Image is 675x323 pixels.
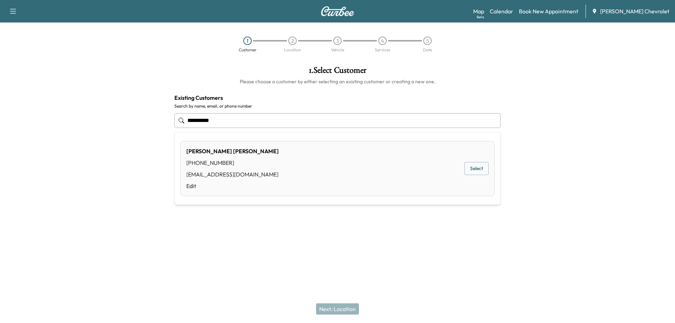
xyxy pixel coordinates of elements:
[186,182,279,190] a: Edit
[243,37,252,45] div: 1
[600,7,669,15] span: [PERSON_NAME] Chevrolet
[423,37,432,45] div: 5
[378,37,387,45] div: 4
[490,7,513,15] a: Calendar
[174,93,501,102] h4: Existing Customers
[174,78,501,85] h6: Please choose a customer by either selecting an existing customer or creating a new one.
[288,37,297,45] div: 2
[321,6,354,16] img: Curbee Logo
[174,103,501,109] label: Search by name, email, or phone number
[464,162,489,175] button: Select
[477,14,484,20] div: Beta
[375,48,390,52] div: Services
[284,48,301,52] div: Location
[333,37,342,45] div: 3
[186,170,279,179] div: [EMAIL_ADDRESS][DOMAIN_NAME]
[473,7,484,15] a: MapBeta
[331,48,344,52] div: Vehicle
[423,48,432,52] div: Date
[186,147,279,155] div: [PERSON_NAME] [PERSON_NAME]
[519,7,578,15] a: Book New Appointment
[239,48,257,52] div: Customer
[186,159,279,167] div: [PHONE_NUMBER]
[174,66,501,78] h1: 1 . Select Customer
